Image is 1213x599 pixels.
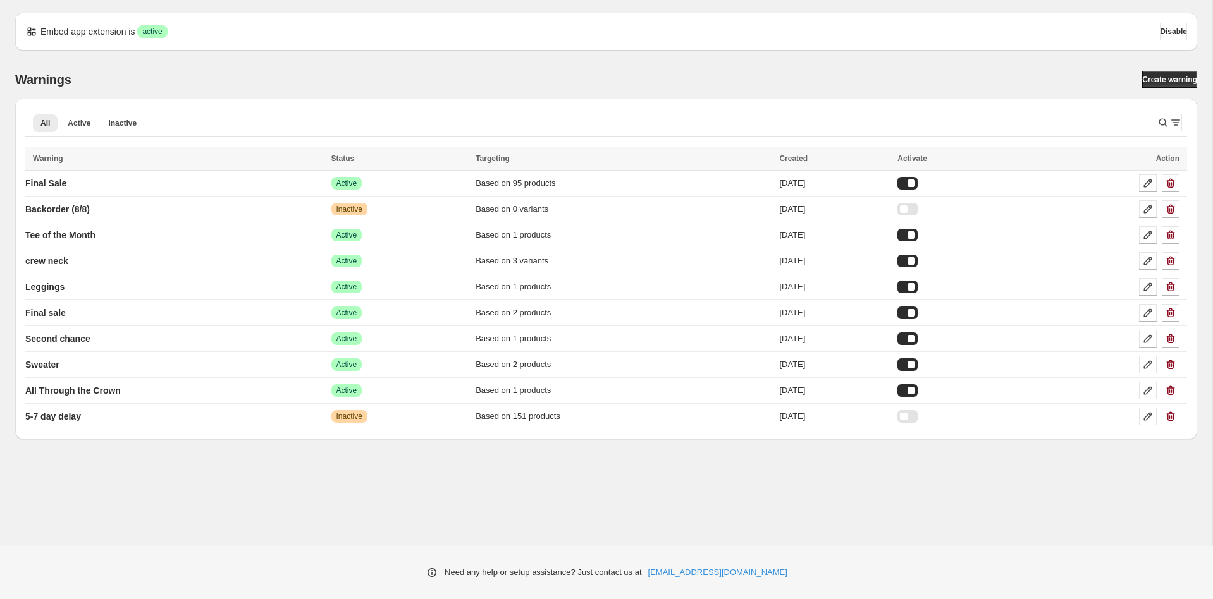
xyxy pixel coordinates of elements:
div: Based on 2 products [476,306,772,319]
div: [DATE] [779,384,890,397]
a: Tee of the Month [25,225,95,245]
div: [DATE] [779,229,890,241]
div: Based on 0 variants [476,203,772,215]
div: [DATE] [779,281,890,293]
p: Sweater [25,358,59,371]
span: Active [336,282,357,292]
div: Based on 95 products [476,177,772,190]
p: Tee of the Month [25,229,95,241]
span: Active [68,118,90,128]
p: Second chance [25,332,90,345]
p: 5-7 day delay [25,410,81,423]
span: Create warning [1142,75,1197,85]
div: Based on 3 variants [476,255,772,267]
p: crew neck [25,255,68,267]
span: Created [779,154,808,163]
a: Second chance [25,329,90,349]
span: Inactive [336,411,362,421]
div: [DATE] [779,203,890,215]
span: active [142,27,162,37]
span: Active [336,178,357,188]
p: Final sale [25,306,66,319]
div: [DATE] [779,358,890,371]
span: Active [336,334,357,344]
div: [DATE] [779,255,890,267]
span: Warning [33,154,63,163]
div: Based on 1 products [476,229,772,241]
a: All Through the Crown [25,380,121,401]
span: Active [336,360,357,370]
div: Based on 151 products [476,410,772,423]
a: Leggings [25,277,65,297]
span: Activate [897,154,927,163]
span: Action [1156,154,1179,163]
a: [EMAIL_ADDRESS][DOMAIN_NAME] [648,566,787,579]
div: Based on 1 products [476,332,772,345]
a: Create warning [1142,71,1197,88]
button: Search and filter results [1157,114,1182,131]
div: [DATE] [779,177,890,190]
div: Based on 1 products [476,281,772,293]
span: Inactive [336,204,362,214]
a: Final Sale [25,173,66,193]
p: Embed app extension is [40,25,135,38]
button: Disable [1160,23,1187,40]
span: Disable [1160,27,1187,37]
a: Sweater [25,354,59,375]
div: [DATE] [779,306,890,319]
p: Backorder (8/8) [25,203,90,215]
a: Final sale [25,303,66,323]
div: [DATE] [779,332,890,345]
span: Active [336,230,357,240]
a: 5-7 day delay [25,406,81,427]
span: Active [336,308,357,318]
div: Based on 1 products [476,384,772,397]
a: crew neck [25,251,68,271]
span: Status [331,154,355,163]
span: Active [336,385,357,396]
span: Targeting [476,154,510,163]
p: Leggings [25,281,65,293]
span: Inactive [108,118,137,128]
p: Final Sale [25,177,66,190]
div: Based on 2 products [476,358,772,371]
span: Active [336,256,357,266]
div: [DATE] [779,410,890,423]
a: Backorder (8/8) [25,199,90,219]
p: All Through the Crown [25,384,121,397]
h2: Warnings [15,72,71,87]
span: All [40,118,50,128]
